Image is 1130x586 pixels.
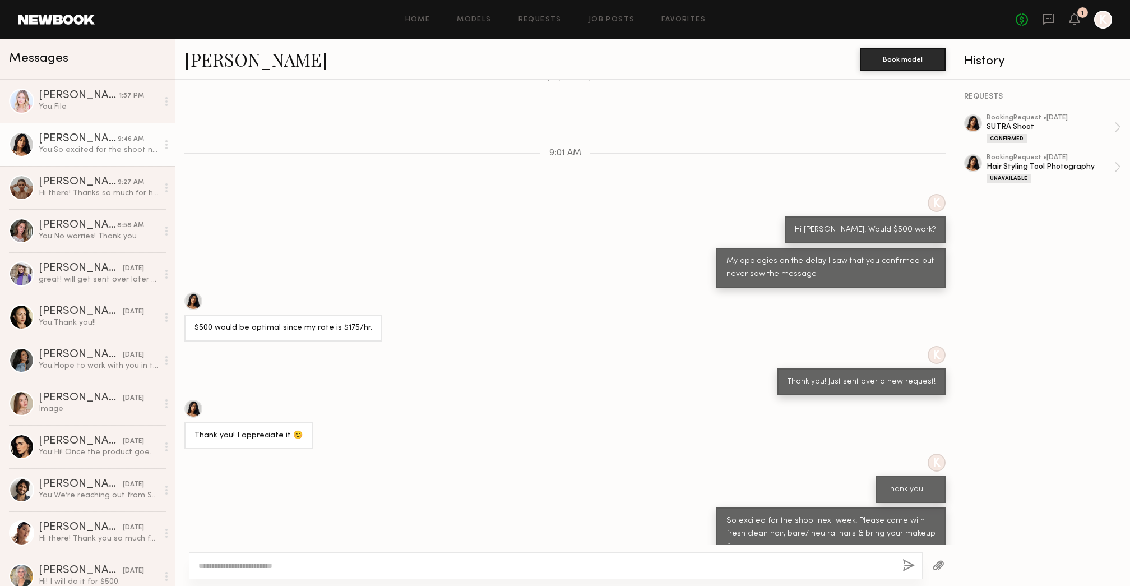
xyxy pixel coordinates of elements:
[987,122,1114,132] div: SUTRA Shoot
[549,149,581,158] span: 9:01 AM
[405,16,430,24] a: Home
[987,134,1027,143] div: Confirmed
[726,515,936,553] div: So excited for the shoot next week! Please come with fresh clean hair, bare/ neutral nails & brin...
[123,479,144,490] div: [DATE]
[39,231,158,242] div: You: No worries! Thank you
[987,162,1114,172] div: Hair Styling Tool Photography
[39,522,123,533] div: [PERSON_NAME]
[9,52,68,65] span: Messages
[194,322,372,335] div: $500 would be optimal since my rate is $175/hr.
[589,16,635,24] a: Job Posts
[119,91,144,101] div: 1:57 PM
[886,483,936,496] div: Thank you!
[987,154,1114,162] div: booking Request • [DATE]
[194,430,303,442] div: Thank you! I appreciate it 😊
[118,134,144,145] div: 9:46 AM
[518,16,562,24] a: Requests
[39,317,158,328] div: You: Thank you!!
[987,114,1114,122] div: booking Request • [DATE]
[39,220,117,231] div: [PERSON_NAME]
[117,220,144,231] div: 8:58 AM
[123,307,144,317] div: [DATE]
[184,47,327,71] a: [PERSON_NAME]
[118,177,144,188] div: 9:27 AM
[964,55,1121,68] div: History
[123,566,144,576] div: [DATE]
[39,101,158,112] div: You: File
[39,393,123,404] div: [PERSON_NAME]
[1081,10,1084,16] div: 1
[123,523,144,533] div: [DATE]
[39,479,123,490] div: [PERSON_NAME]
[987,174,1031,183] div: Unavailable
[987,114,1121,143] a: bookingRequest •[DATE]SUTRA ShootConfirmed
[795,224,936,237] div: Hi [PERSON_NAME]! Would $500 work?
[39,90,119,101] div: [PERSON_NAME]
[39,188,158,199] div: Hi there! Thanks so much for having me, so excited as well! Got it✔️
[39,436,123,447] div: [PERSON_NAME]
[39,361,158,371] div: You: Hope to work with you in the future!
[39,447,158,458] div: You: Hi! Once the product goes live I can share!
[39,533,158,544] div: Hi there! Thank you so much for reaching out and considering me for this opportunity , I’d love t...
[39,565,123,576] div: [PERSON_NAME]
[39,490,158,501] div: You: We’re reaching out from SUTRA—we’ll be at a trade show this week in [GEOGRAPHIC_DATA] at the...
[39,349,123,361] div: [PERSON_NAME]
[661,16,706,24] a: Favorites
[123,350,144,361] div: [DATE]
[1094,11,1112,29] a: K
[39,177,118,188] div: [PERSON_NAME]
[726,255,936,281] div: My apologies on the delay I saw that you confirmed but never saw the message
[39,306,123,317] div: [PERSON_NAME]
[860,54,946,63] a: Book model
[987,154,1121,183] a: bookingRequest •[DATE]Hair Styling Tool PhotographyUnavailable
[964,93,1121,101] div: REQUESTS
[457,16,491,24] a: Models
[123,436,144,447] div: [DATE]
[39,133,118,145] div: [PERSON_NAME]
[39,263,123,274] div: [PERSON_NAME]
[39,274,158,285] div: great! will get sent over later [DATE]
[39,404,158,414] div: Image
[123,264,144,274] div: [DATE]
[860,48,946,71] button: Book model
[788,376,936,389] div: Thank you! Just sent over a new request!
[39,145,158,155] div: You: So excited for the shoot next week! Please come with fresh clean hair, bare/ neutral nails &...
[123,393,144,404] div: [DATE]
